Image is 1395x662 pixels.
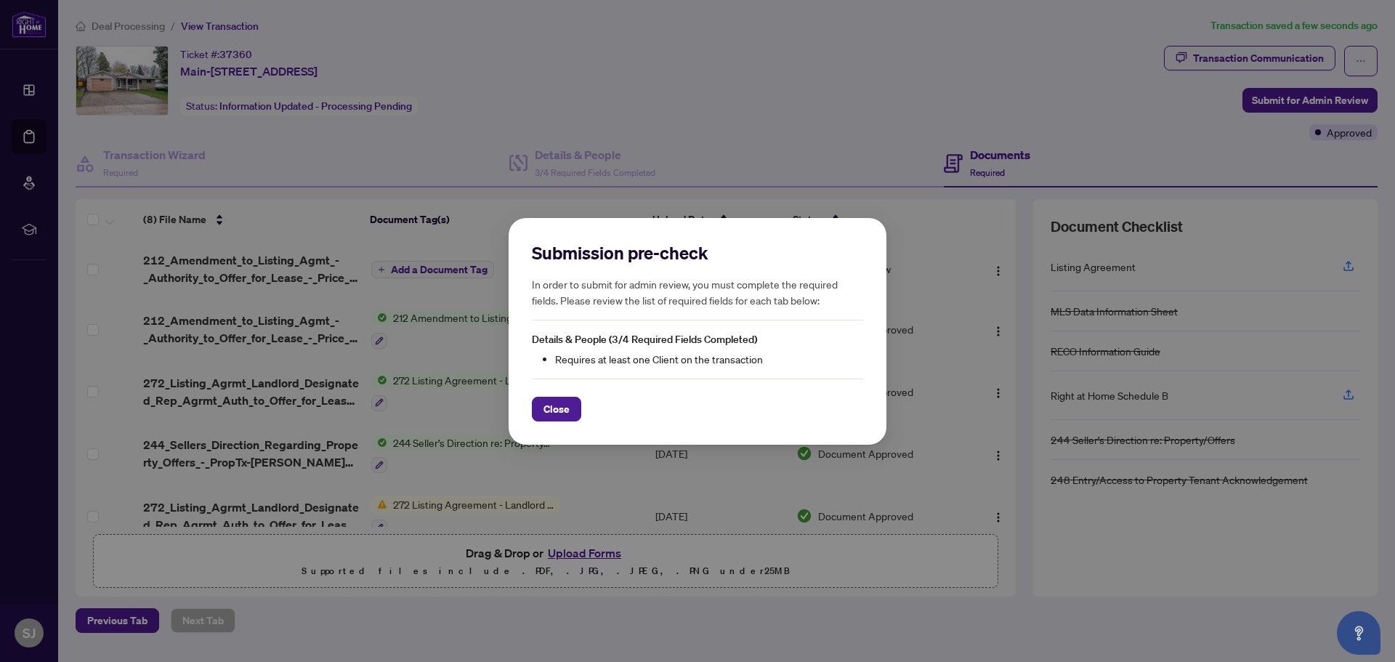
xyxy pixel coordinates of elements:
h5: In order to submit for admin review, you must complete the required fields. Please review the lis... [532,276,863,308]
button: Close [532,396,581,421]
span: Close [543,397,570,420]
h2: Submission pre-check [532,241,863,265]
button: Open asap [1337,611,1380,655]
span: Details & People (3/4 Required Fields Completed) [532,333,757,346]
li: Requires at least one Client on the transaction [555,350,863,366]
